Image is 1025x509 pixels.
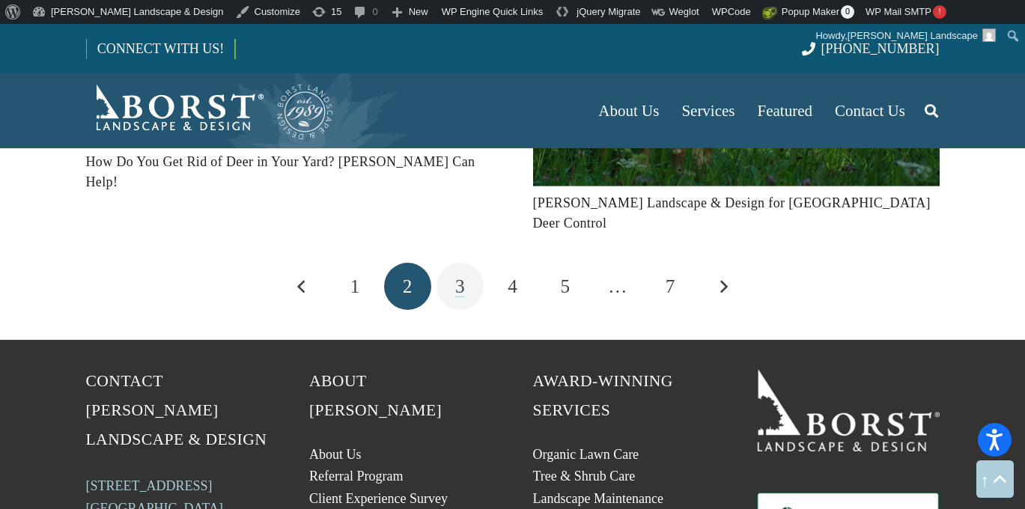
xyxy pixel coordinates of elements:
[802,41,939,56] a: [PHONE_NUMBER]
[848,30,978,41] span: [PERSON_NAME] Landscape
[587,73,670,148] a: About Us
[810,24,1002,48] a: Howdy,
[86,81,335,141] a: Borst-Logo
[916,92,946,129] a: Search
[824,73,916,148] a: Contact Us
[309,447,362,462] a: About Us
[681,102,734,120] span: Services
[533,447,639,462] a: Organic Lawn Care
[541,263,588,310] a: 5
[350,276,360,296] span: 1
[756,367,940,451] a: 19BorstLandscape_Logo_W
[835,102,905,120] span: Contact Us
[758,102,812,120] span: Featured
[331,263,378,310] a: 1
[533,491,663,506] a: Landscape Maintenance
[86,372,267,448] span: Contact [PERSON_NAME] Landscape & Design
[437,263,484,310] a: 3
[455,276,465,296] span: 3
[670,73,746,148] a: Services
[403,276,413,296] span: 2
[309,372,442,419] span: About [PERSON_NAME]
[933,5,946,19] span: !
[821,41,940,56] span: [PHONE_NUMBER]
[508,276,517,296] span: 4
[309,491,448,506] a: Client Experience Survey
[560,276,570,296] span: 5
[647,263,694,310] a: 7
[87,31,234,67] a: CONNECT WITH US!
[489,263,536,310] a: 4
[746,73,824,148] a: Featured
[976,460,1014,498] a: Back to top
[666,276,675,296] span: 7
[533,372,673,419] span: Award-Winning Services
[309,469,403,484] a: Referral Program
[86,154,475,189] a: How Do You Get Rid of Deer in Your Yard? [PERSON_NAME] Can Help!
[594,263,641,310] span: …
[533,469,636,484] a: Tree & Shrub Care
[841,5,854,19] span: 0
[598,102,659,120] span: About Us
[533,195,931,231] a: [PERSON_NAME] Landscape & Design for [GEOGRAPHIC_DATA] Deer Control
